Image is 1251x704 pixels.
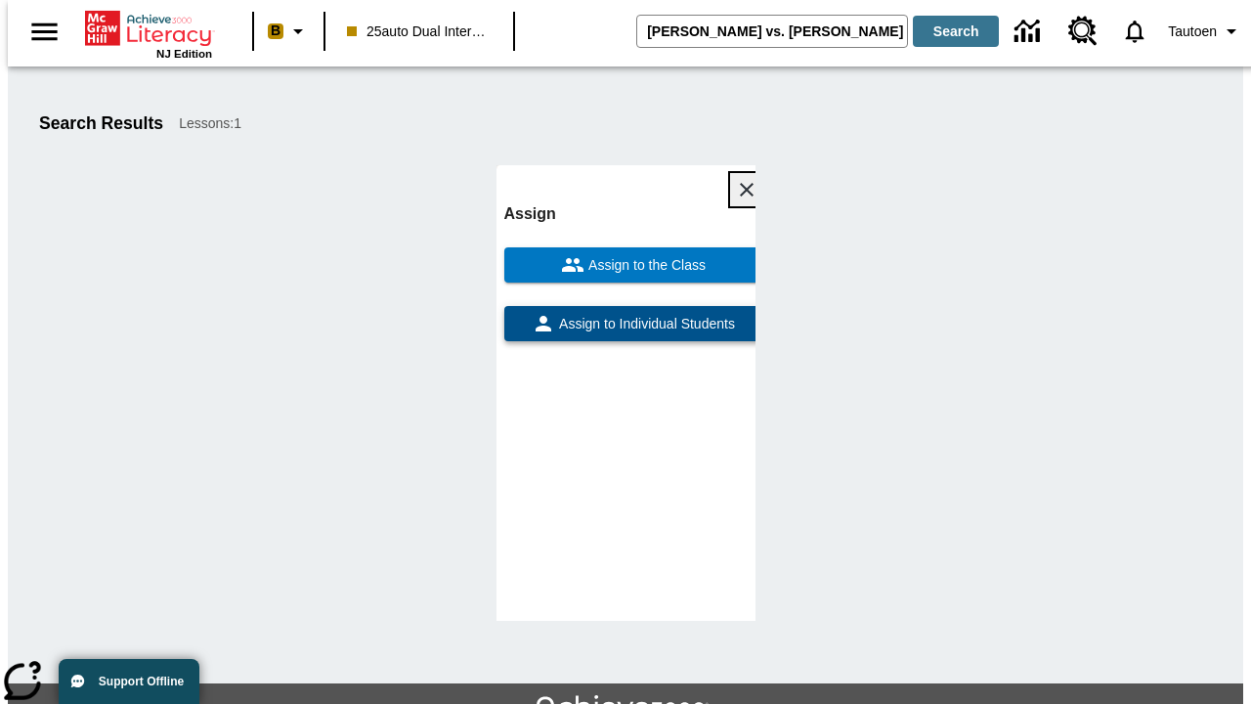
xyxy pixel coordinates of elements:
span: Support Offline [99,675,184,688]
span: NJ Edition [156,48,212,60]
span: Assign to the Class [584,255,706,276]
h6: Assign [504,200,763,228]
button: Support Offline [59,659,199,704]
button: Boost Class color is peach. Change class color [260,14,318,49]
button: Assign to Individual Students [504,306,763,341]
span: Assign to Individual Students [555,314,735,334]
button: Assign to the Class [504,247,763,283]
span: Tautoen [1168,22,1217,42]
input: search field [637,16,907,47]
span: 25auto Dual International [347,22,492,42]
a: Resource Center, Will open in new tab [1057,5,1109,58]
span: B [271,19,280,43]
div: lesson details [496,165,755,621]
button: Close [730,173,763,206]
span: Lessons : 1 [179,113,241,134]
button: Open side menu [16,3,73,61]
h1: Search Results [39,113,163,134]
a: Notifications [1109,6,1160,57]
button: Search [913,16,999,47]
a: Home [85,9,212,48]
button: Profile/Settings [1160,14,1251,49]
a: Data Center [1003,5,1057,59]
div: Home [85,7,212,60]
